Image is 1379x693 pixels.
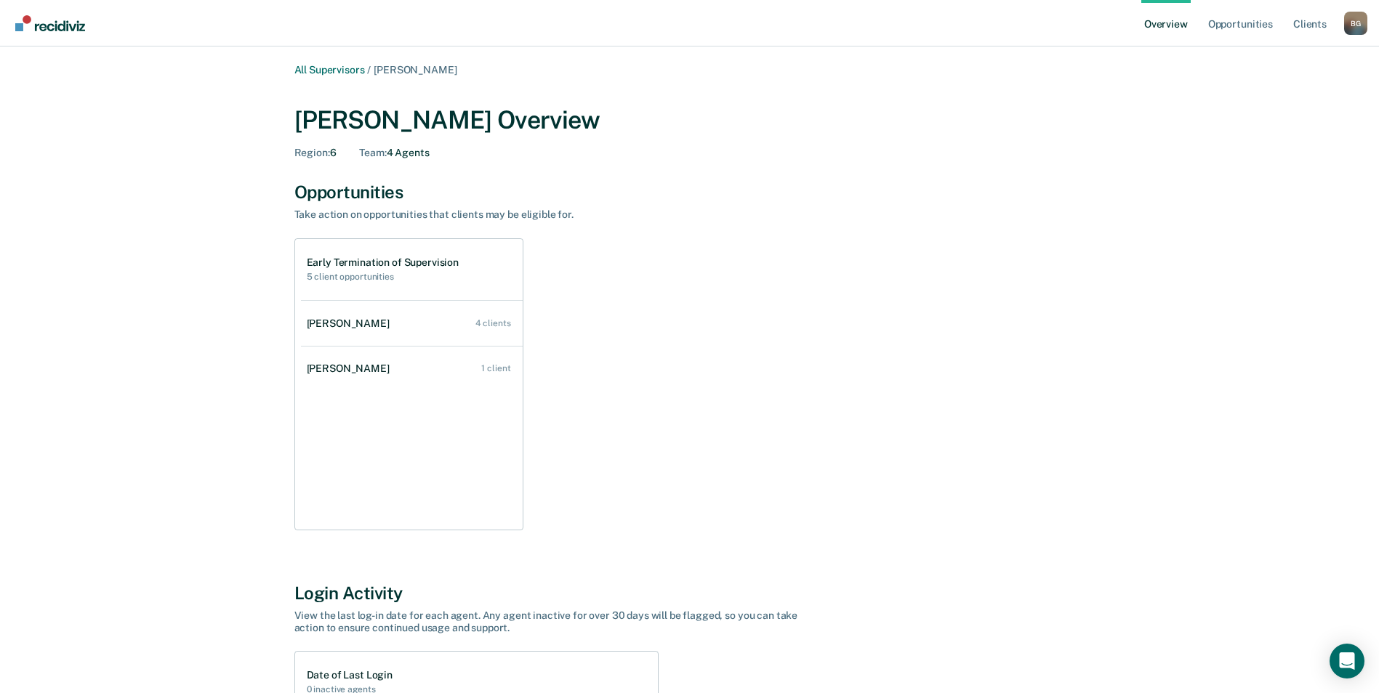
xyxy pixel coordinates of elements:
div: [PERSON_NAME] [307,317,395,330]
div: Opportunities [294,182,1085,203]
div: Take action on opportunities that clients may be eligible for. [294,208,803,221]
div: 4 Agents [359,147,429,159]
div: 6 [294,147,337,159]
div: Open Intercom Messenger [1330,644,1364,678]
div: Login Activity [294,583,1085,604]
span: [PERSON_NAME] [374,64,457,76]
div: View the last log-in date for each agent. Any agent inactive for over 30 days will be flagged, so... [294,609,803,634]
span: Team : [359,147,386,158]
div: [PERSON_NAME] [307,362,395,375]
a: All Supervisors [294,64,365,76]
h1: Date of Last Login [307,669,393,681]
a: [PERSON_NAME] 1 client [301,348,523,389]
span: Region : [294,147,330,158]
a: [PERSON_NAME] 4 clients [301,303,523,344]
img: Recidiviz [15,15,85,31]
button: Profile dropdown button [1344,12,1367,35]
div: 4 clients [475,318,511,328]
h1: Early Termination of Supervision [307,256,459,269]
h2: 5 client opportunities [307,272,459,282]
div: B G [1344,12,1367,35]
div: 1 client [481,363,510,373]
div: [PERSON_NAME] Overview [294,105,1085,135]
span: / [364,64,374,76]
